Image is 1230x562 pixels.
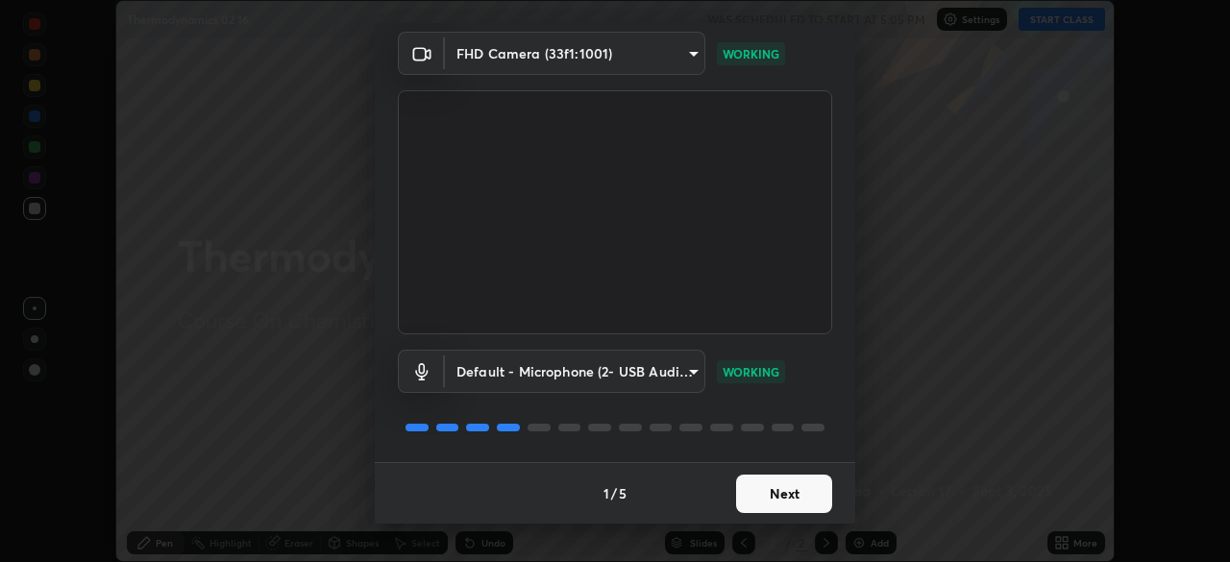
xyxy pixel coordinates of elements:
h4: 5 [619,483,627,503]
p: WORKING [723,45,779,62]
div: FHD Camera (33f1:1001) [445,32,705,75]
h4: / [611,483,617,503]
button: Next [736,475,832,513]
p: WORKING [723,363,779,380]
div: FHD Camera (33f1:1001) [445,350,705,393]
h4: 1 [603,483,609,503]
